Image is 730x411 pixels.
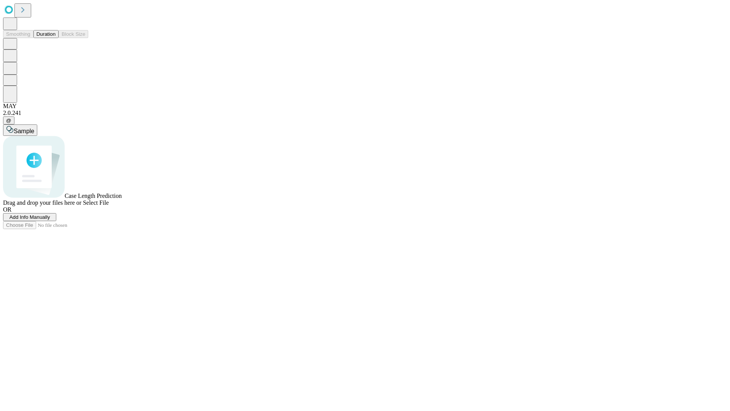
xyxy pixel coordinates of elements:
[3,213,56,221] button: Add Info Manually
[3,199,81,206] span: Drag and drop your files here or
[14,128,34,134] span: Sample
[3,124,37,136] button: Sample
[83,199,109,206] span: Select File
[65,193,122,199] span: Case Length Prediction
[33,30,59,38] button: Duration
[6,118,11,123] span: @
[3,206,11,213] span: OR
[3,110,727,116] div: 2.0.241
[3,116,14,124] button: @
[10,214,50,220] span: Add Info Manually
[3,30,33,38] button: Smoothing
[3,103,727,110] div: MAY
[59,30,88,38] button: Block Size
